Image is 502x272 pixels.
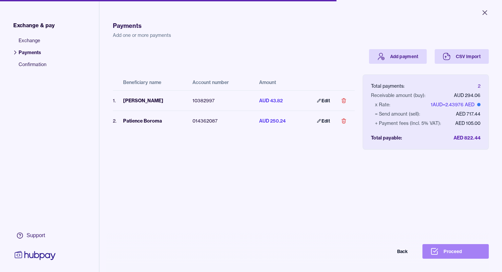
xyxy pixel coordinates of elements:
div: AUD 294.06 [454,92,480,99]
td: Patience Boroma [118,111,187,131]
p: Add one or more payments [113,32,489,39]
div: Total payments: [371,83,404,89]
span: Confirmation [19,61,46,73]
span: Exchange & pay [13,21,55,29]
td: 10382997 [187,90,253,111]
span: Payments [19,49,46,61]
a: Edit [309,114,338,128]
div: 2 [478,83,480,89]
button: Proceed [422,244,489,259]
div: AED 717.44 [456,111,480,117]
h1: Payments [113,21,489,31]
button: Close [473,5,497,20]
td: [PERSON_NAME] [118,90,187,111]
a: CSV Import [435,49,489,64]
div: = Send amount (sell): [375,111,420,117]
div: AED 822.44 [454,135,480,141]
a: Support [13,228,57,242]
td: 1 . [113,90,118,111]
td: AUD 250.24 [254,111,304,131]
div: Support [27,232,45,239]
td: 2 . [113,111,118,131]
button: Back [349,244,416,259]
a: Add payment [369,49,427,64]
span: Exchange [19,37,46,49]
td: AUD 43.82 [254,90,304,111]
th: Account number [187,74,253,90]
a: Edit [309,93,338,108]
td: 014362087 [187,111,253,131]
div: Receivable amount (buy): [371,92,425,99]
th: Beneficiary name [118,74,187,90]
div: Total payable: [371,135,402,141]
th: Amount [254,74,304,90]
div: x Rate: [375,101,390,108]
div: 1 AUD = 2.43976 AED [431,101,480,108]
div: AED 105.00 [455,120,480,127]
div: + Payment fees (Incl. 5% VAT): [375,120,441,127]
